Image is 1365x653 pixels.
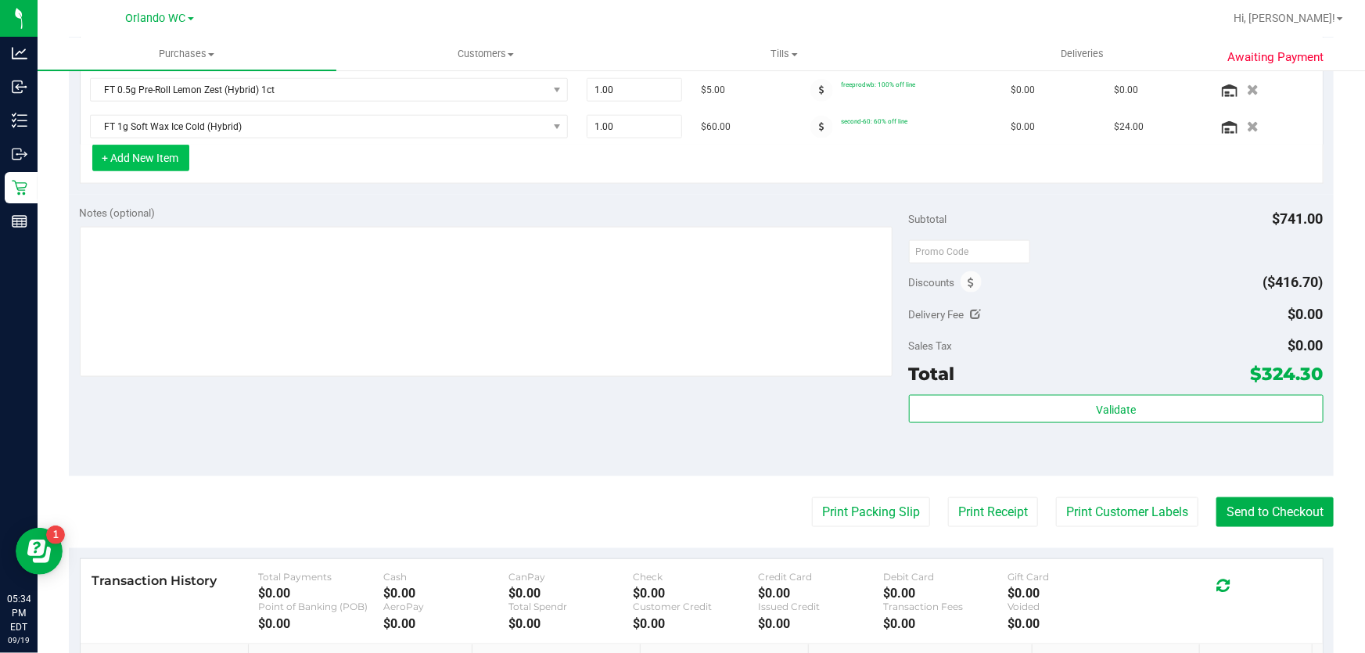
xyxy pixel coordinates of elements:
[701,83,725,98] span: $5.00
[383,571,508,583] div: Cash
[16,528,63,575] iframe: Resource center
[46,526,65,544] iframe: Resource center unread badge
[336,38,635,70] a: Customers
[12,113,27,128] inline-svg: Inventory
[587,79,682,101] input: 1.00
[970,309,981,320] i: Edit Delivery Fee
[883,601,1008,613] div: Transaction Fees
[633,571,758,583] div: Check
[909,240,1030,264] input: Promo Code
[508,617,634,632] div: $0.00
[7,592,31,634] p: 05:34 PM EDT
[1008,571,1133,583] div: Gift Card
[258,587,383,601] div: $0.00
[1008,617,1133,632] div: $0.00
[883,617,1008,632] div: $0.00
[1288,306,1324,322] span: $0.00
[1234,12,1335,24] span: Hi, [PERSON_NAME]!
[1263,274,1324,290] span: ($416.70)
[1288,337,1324,353] span: $0.00
[258,601,383,613] div: Point of Banking (POB)
[758,601,883,613] div: Issued Credit
[38,47,336,61] span: Purchases
[12,180,27,196] inline-svg: Retail
[337,47,634,61] span: Customers
[909,308,964,321] span: Delivery Fee
[1228,48,1324,66] span: Awaiting Payment
[701,120,731,135] span: $60.00
[1040,47,1126,61] span: Deliveries
[909,268,955,296] span: Discounts
[508,571,634,583] div: CanPay
[80,206,156,219] span: Notes (optional)
[883,571,1008,583] div: Debit Card
[948,497,1038,527] button: Print Receipt
[90,78,568,102] span: NO DATA FOUND
[91,79,548,101] span: FT 0.5g Pre-Roll Lemon Zest (Hybrid) 1ct
[12,79,27,95] inline-svg: Inbound
[633,587,758,601] div: $0.00
[1056,497,1198,527] button: Print Customer Labels
[383,601,508,613] div: AeroPay
[92,145,189,171] button: + Add New Item
[1273,210,1324,227] span: $741.00
[1114,83,1138,98] span: $0.00
[758,571,883,583] div: Credit Card
[1096,404,1136,416] span: Validate
[1251,363,1324,385] span: $324.30
[258,617,383,632] div: $0.00
[508,587,634,601] div: $0.00
[633,601,758,613] div: Customer Credit
[12,213,27,229] inline-svg: Reports
[933,38,1232,70] a: Deliveries
[841,81,915,88] span: freeprodwb: 100% off line
[635,38,934,70] a: Tills
[1008,587,1133,601] div: $0.00
[1011,83,1035,98] span: $0.00
[1008,601,1133,613] div: Voided
[883,587,1008,601] div: $0.00
[812,497,930,527] button: Print Packing Slip
[90,115,568,138] span: NO DATA FOUND
[841,117,907,125] span: second-60: 60% off line
[508,601,634,613] div: Total Spendr
[909,339,953,352] span: Sales Tax
[1011,120,1035,135] span: $0.00
[758,617,883,632] div: $0.00
[12,146,27,162] inline-svg: Outbound
[383,587,508,601] div: $0.00
[91,116,548,138] span: FT 1g Soft Wax Ice Cold (Hybrid)
[383,617,508,632] div: $0.00
[587,116,682,138] input: 1.00
[909,363,955,385] span: Total
[758,587,883,601] div: $0.00
[1216,497,1334,527] button: Send to Checkout
[909,213,947,225] span: Subtotal
[636,47,933,61] span: Tills
[909,395,1324,423] button: Validate
[258,571,383,583] div: Total Payments
[12,45,27,61] inline-svg: Analytics
[1114,120,1144,135] span: $24.00
[38,38,336,70] a: Purchases
[633,617,758,632] div: $0.00
[126,12,186,25] span: Orlando WC
[7,634,31,646] p: 09/19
